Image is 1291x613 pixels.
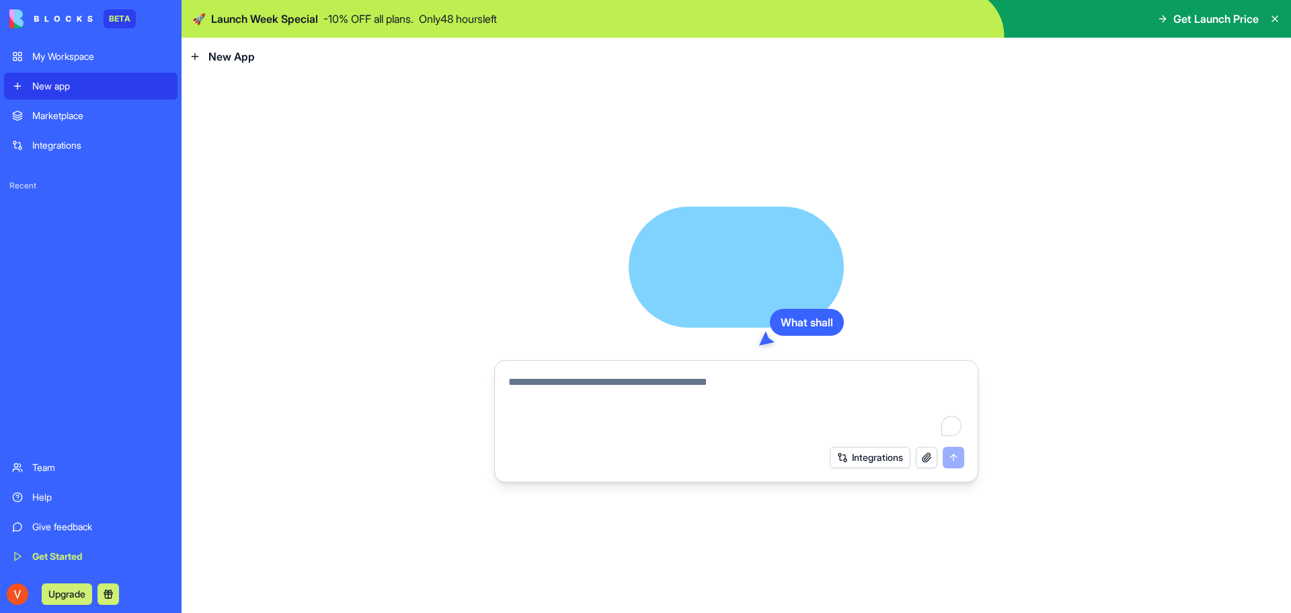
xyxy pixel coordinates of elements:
p: Only 48 hours left [419,11,497,27]
a: Integrations [4,132,178,159]
img: ACg8ocJx6PzzpGEM3u9wXMyXxLo5QdbZIBpPszZbkKe3ODkI1HOinw=s96-c [7,583,28,605]
div: BETA [104,9,136,28]
a: Get Started [4,543,178,570]
button: Upgrade [42,583,92,605]
span: Recent [4,180,178,191]
span: Get Launch Price [1173,11,1259,27]
a: My Workspace [4,43,178,70]
p: - 10 % OFF all plans. [323,11,414,27]
div: Get Started [32,550,169,563]
div: What shall [770,309,844,336]
div: New app [32,79,169,93]
a: Give feedback [4,513,178,540]
span: Launch Week Special [211,11,318,27]
a: Upgrade [42,587,92,600]
div: My Workspace [32,50,169,63]
textarea: To enrich screen reader interactions, please activate Accessibility in Grammarly extension settings [508,374,964,439]
button: Integrations [830,447,910,468]
span: New App [208,48,255,65]
a: Marketplace [4,102,178,129]
a: New app [4,73,178,100]
div: Integrations [32,139,169,152]
div: Marketplace [32,109,169,122]
div: Help [32,491,169,504]
a: BETA [9,9,136,28]
a: Team [4,454,178,481]
div: Give feedback [32,520,169,534]
div: Team [32,461,169,474]
a: Help [4,484,178,511]
span: 🚀 [192,11,206,27]
img: logo [9,9,93,28]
